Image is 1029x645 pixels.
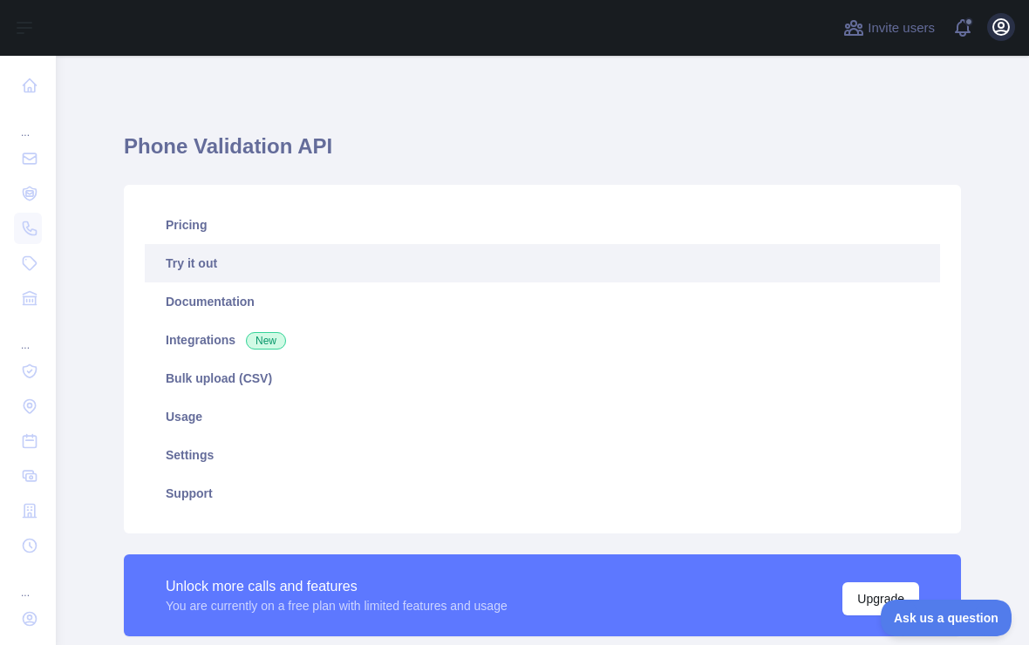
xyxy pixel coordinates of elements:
div: You are currently on a free plan with limited features and usage [166,597,508,614]
a: Support [145,474,940,513]
h1: Phone Validation API [124,132,961,174]
a: Try it out [145,244,940,282]
a: Usage [145,397,940,436]
button: Invite users [840,14,938,42]
span: New [246,332,286,350]
a: Integrations New [145,321,940,359]
div: ... [14,105,42,139]
button: Upgrade [842,582,919,615]
a: Pricing [145,206,940,244]
iframe: Toggle Customer Support [881,600,1012,636]
a: Documentation [145,282,940,321]
a: Settings [145,436,940,474]
a: Bulk upload (CSV) [145,359,940,397]
div: Unlock more calls and features [166,576,508,597]
div: ... [14,317,42,352]
div: ... [14,565,42,600]
span: Invite users [868,18,935,38]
